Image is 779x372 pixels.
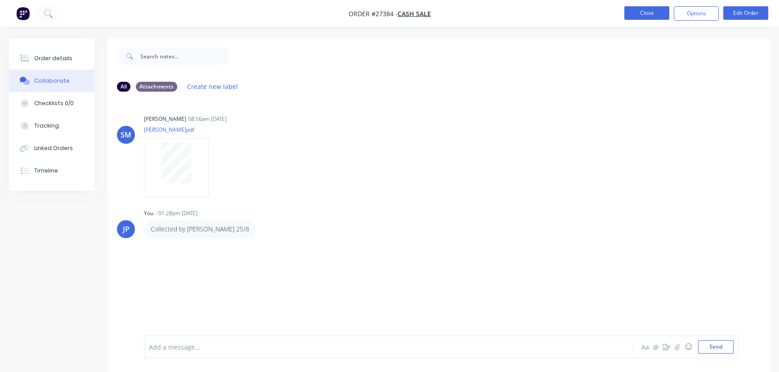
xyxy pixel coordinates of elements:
[398,9,431,18] a: CASH SALE
[650,341,661,352] button: @
[144,209,153,217] div: You
[34,99,74,107] div: Checklists 0/0
[34,77,70,85] div: Collaborate
[698,340,734,354] button: Send
[349,9,398,18] span: Order #27384 -
[140,47,229,65] input: Search notes...
[117,82,130,92] div: All
[144,115,186,123] div: [PERSON_NAME]
[640,341,650,352] button: Aa
[188,115,227,123] div: 08:56am [DATE]
[9,115,94,137] button: Tracking
[121,129,131,140] div: SM
[9,70,94,92] button: Collaborate
[123,224,130,235] div: JP
[683,341,694,352] button: ☺
[34,144,73,152] div: Linked Orders
[9,47,94,70] button: Order details
[9,92,94,115] button: Checklists 0/0
[674,6,719,21] button: Options
[34,122,59,130] div: Tracking
[34,54,72,62] div: Order details
[723,6,768,20] button: Edit Order
[9,137,94,159] button: Linked Orders
[9,159,94,182] button: Timeline
[34,167,58,175] div: Timeline
[151,225,249,234] p: Collected by [PERSON_NAME] 25/8
[183,80,243,93] button: Create new label
[16,7,30,20] img: Factory
[144,126,218,133] p: [PERSON_NAME]pdf
[624,6,669,20] button: Close
[136,82,177,92] div: Attachments
[155,209,197,217] div: - 01:28pm [DATE]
